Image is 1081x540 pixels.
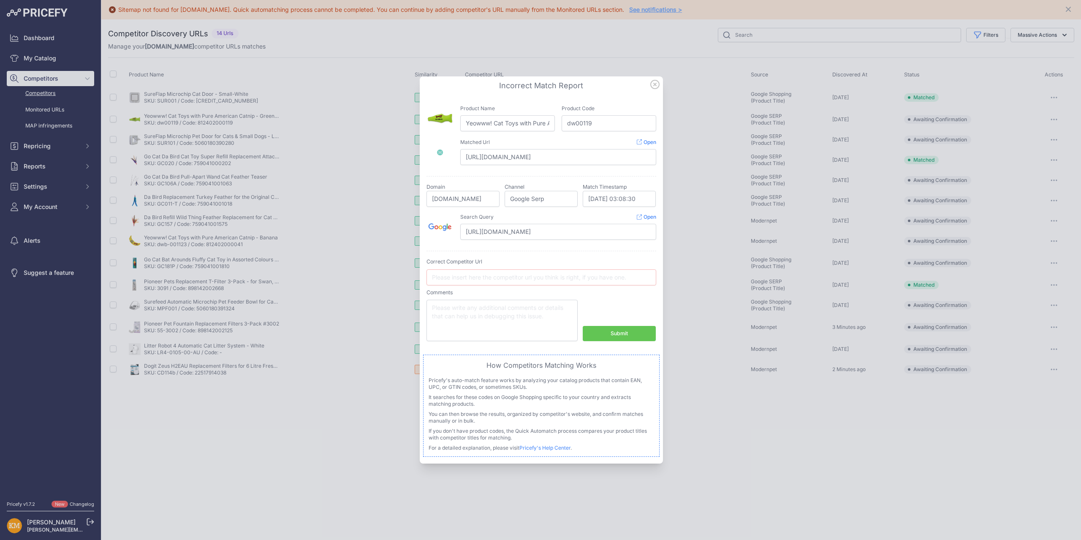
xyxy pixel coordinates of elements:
h3: Incorrect Match Report [426,80,656,92]
p: You can then browse the results, organized by competitor's website, and confirm matches manually ... [429,411,654,424]
h3: How Competitors Matching Works [429,360,654,370]
div: Submit [611,330,628,338]
a: Pricefy's Help Center [519,445,570,451]
a: Open [637,214,656,220]
div: Search Query [460,214,494,220]
p: Pricefy's auto-match feature works by analyzing your catalog products that contain EAN, UPC, or G... [429,377,654,391]
p: If you don't have product codes, the Quick Automatch process compares your product titles with co... [429,428,654,441]
label: Product Code [562,105,595,111]
input: Please insert here the competitor url you think is right, if you have one. [426,269,656,285]
label: Correct Competitor Url [426,258,482,265]
p: For a detailed explanation, please visit . [429,445,654,451]
a: Open [637,139,656,145]
label: Match Timestamp [583,184,627,190]
label: Comments [426,289,453,296]
button: Submit [583,326,656,342]
label: Channel [505,184,524,190]
div: Matched Url [460,139,490,146]
p: It searches for these codes on Google Shopping specific to your country and extracts matching pro... [429,394,654,407]
label: Product Name [460,105,495,111]
label: Domain [426,184,445,190]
